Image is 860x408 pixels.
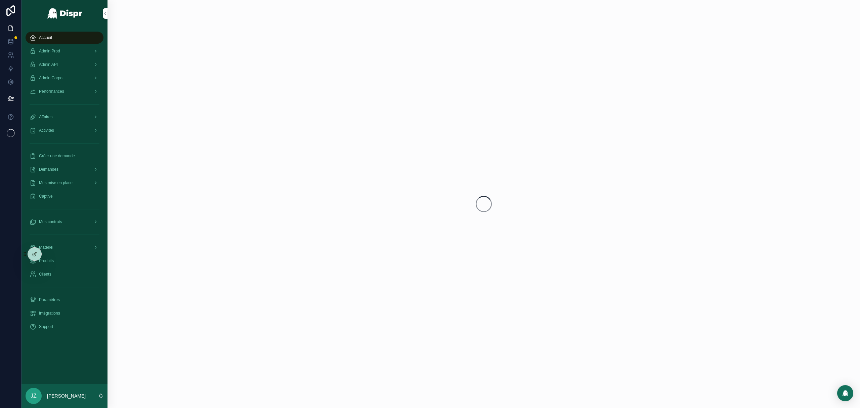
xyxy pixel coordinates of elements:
[26,241,103,253] a: Matériel
[26,177,103,189] a: Mes mise en place
[26,45,103,57] a: Admin Prod
[26,190,103,202] a: Captive
[39,272,51,277] span: Clients
[26,216,103,228] a: Mes contrats
[47,393,86,399] p: [PERSON_NAME]
[26,32,103,44] a: Accueil
[39,194,53,199] span: Captive
[39,75,62,81] span: Admin Corpo
[39,167,58,172] span: Demandes
[26,255,103,267] a: Produits
[39,89,64,94] span: Performances
[26,307,103,319] a: Intégrations
[26,58,103,71] a: Admin API
[39,245,53,250] span: Matériel
[39,35,52,40] span: Accueil
[26,111,103,123] a: Affaires
[39,128,54,133] span: Activités
[47,8,83,19] img: App logo
[39,324,53,329] span: Support
[39,153,75,159] span: Créer une demande
[39,311,60,316] span: Intégrations
[39,48,60,54] span: Admin Prod
[39,180,73,186] span: Mes mise en place
[26,72,103,84] a: Admin Corpo
[26,294,103,306] a: Paramètres
[39,297,60,302] span: Paramètres
[39,62,58,67] span: Admin API
[26,268,103,280] a: Clients
[26,124,103,136] a: Activités
[26,150,103,162] a: Créer une demande
[26,163,103,175] a: Demandes
[39,258,54,263] span: Produits
[39,219,62,225] span: Mes contrats
[39,114,52,120] span: Affaires
[21,27,107,341] div: scrollable content
[837,385,853,401] div: Open Intercom Messenger
[26,321,103,333] a: Support
[31,392,37,400] span: JZ
[26,85,103,97] a: Performances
